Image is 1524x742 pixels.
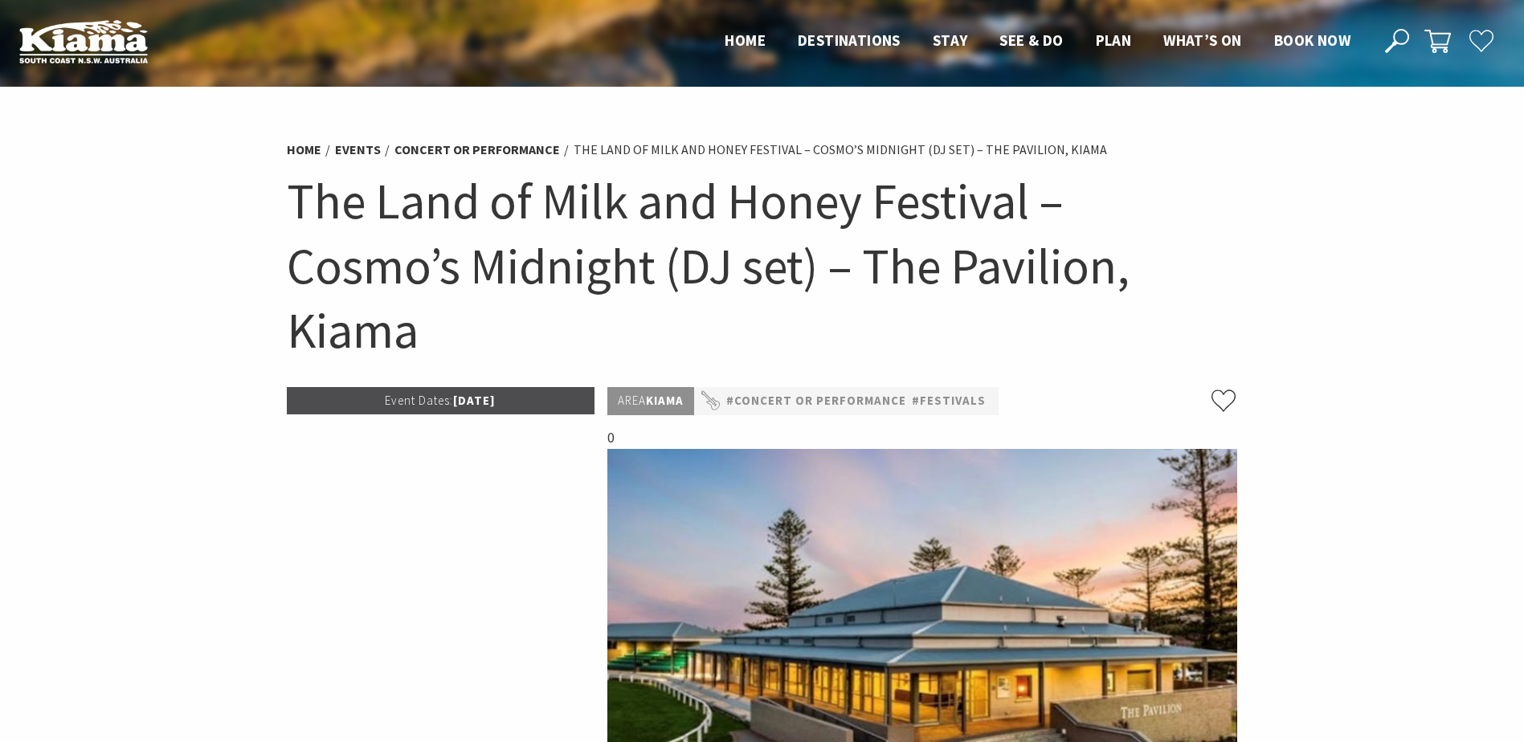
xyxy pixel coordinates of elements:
[607,387,694,415] p: Kiama
[933,31,968,50] span: Stay
[1096,31,1132,51] a: Plan
[1096,31,1132,50] span: Plan
[1274,31,1350,50] span: Book now
[335,141,381,158] a: Events
[725,31,766,50] span: Home
[725,31,766,51] a: Home
[287,169,1238,363] h1: The Land of Milk and Honey Festival – Cosmo’s Midnight (DJ set) – The Pavilion, Kiama
[618,393,646,408] span: Area
[287,387,595,414] p: [DATE]
[798,31,901,50] span: Destinations
[385,393,453,408] span: Event Dates:
[394,141,560,158] a: Concert or Performance
[933,31,968,51] a: Stay
[999,31,1063,50] span: See & Do
[999,31,1063,51] a: See & Do
[1163,31,1242,50] span: What’s On
[798,31,901,51] a: Destinations
[912,391,986,411] a: #Festivals
[726,391,906,411] a: #Concert or Performance
[19,19,148,63] img: Kiama Logo
[287,141,321,158] a: Home
[574,140,1107,161] li: The Land of Milk and Honey Festival – Cosmo’s Midnight (DJ set) – The Pavilion, Kiama
[709,28,1367,55] nav: Main Menu
[1163,31,1242,51] a: What’s On
[1274,31,1350,51] a: Book now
